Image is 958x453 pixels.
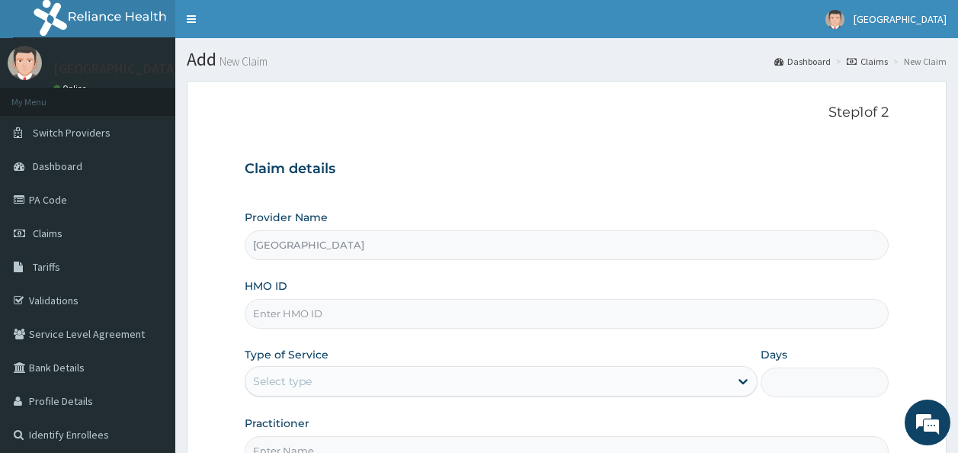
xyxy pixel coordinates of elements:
span: [GEOGRAPHIC_DATA] [854,12,947,26]
label: Type of Service [245,347,328,362]
p: Step 1 of 2 [245,104,889,121]
span: Dashboard [33,159,82,173]
p: [GEOGRAPHIC_DATA] [53,62,179,75]
h1: Add [187,50,947,69]
label: HMO ID [245,278,287,294]
span: Tariffs [33,260,60,274]
span: Switch Providers [33,126,111,140]
label: Practitioner [245,416,309,431]
input: Enter HMO ID [245,299,889,329]
small: New Claim [216,56,268,67]
img: User Image [8,46,42,80]
div: Select type [253,374,312,389]
span: Claims [33,226,62,240]
a: Online [53,83,90,94]
a: Claims [847,55,888,68]
label: Provider Name [245,210,328,225]
a: Dashboard [774,55,831,68]
li: New Claim [889,55,947,68]
label: Days [761,347,787,362]
h3: Claim details [245,161,889,178]
img: User Image [825,10,844,29]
